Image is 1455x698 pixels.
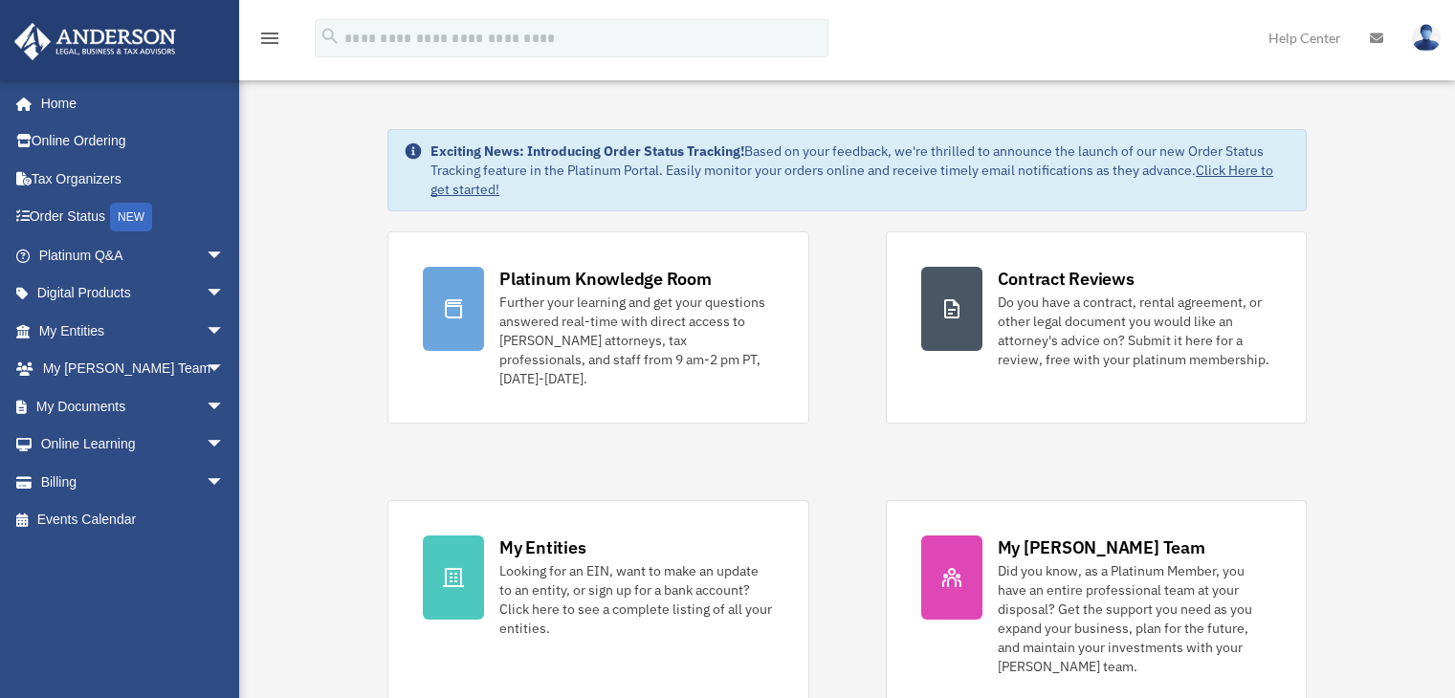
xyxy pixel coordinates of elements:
a: menu [258,33,281,50]
a: Billingarrow_drop_down [13,463,254,501]
span: arrow_drop_down [206,350,244,389]
i: menu [258,27,281,50]
img: User Pic [1412,24,1441,52]
i: search [320,26,341,47]
span: arrow_drop_down [206,236,244,275]
span: arrow_drop_down [206,463,244,502]
div: Further your learning and get your questions answered real-time with direct access to [PERSON_NAM... [499,293,773,388]
a: Online Ordering [13,122,254,161]
a: Tax Organizers [13,160,254,198]
div: My [PERSON_NAME] Team [998,535,1205,559]
div: Platinum Knowledge Room [499,267,712,291]
a: Events Calendar [13,501,254,539]
span: arrow_drop_down [206,312,244,351]
div: Did you know, as a Platinum Member, you have an entire professional team at your disposal? Get th... [998,561,1271,676]
span: arrow_drop_down [206,425,244,465]
span: arrow_drop_down [206,387,244,426]
span: arrow_drop_down [206,274,244,314]
div: Looking for an EIN, want to make an update to an entity, or sign up for a bank account? Click her... [499,561,773,638]
div: My Entities [499,535,585,559]
div: Based on your feedback, we're thrilled to announce the launch of our new Order Status Tracking fe... [430,142,1290,199]
a: Click Here to get started! [430,162,1273,198]
strong: Exciting News: Introducing Order Status Tracking! [430,142,744,160]
a: My [PERSON_NAME] Teamarrow_drop_down [13,350,254,388]
a: My Entitiesarrow_drop_down [13,312,254,350]
a: Platinum Q&Aarrow_drop_down [13,236,254,274]
a: My Documentsarrow_drop_down [13,387,254,425]
div: Do you have a contract, rental agreement, or other legal document you would like an attorney's ad... [998,293,1271,369]
div: Contract Reviews [998,267,1135,291]
a: Platinum Knowledge Room Further your learning and get your questions answered real-time with dire... [387,231,808,424]
a: Home [13,84,244,122]
a: Digital Productsarrow_drop_down [13,274,254,313]
a: Contract Reviews Do you have a contract, rental agreement, or other legal document you would like... [886,231,1307,424]
a: Order StatusNEW [13,198,254,237]
div: NEW [110,203,152,231]
img: Anderson Advisors Platinum Portal [9,23,182,60]
a: Online Learningarrow_drop_down [13,425,254,464]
